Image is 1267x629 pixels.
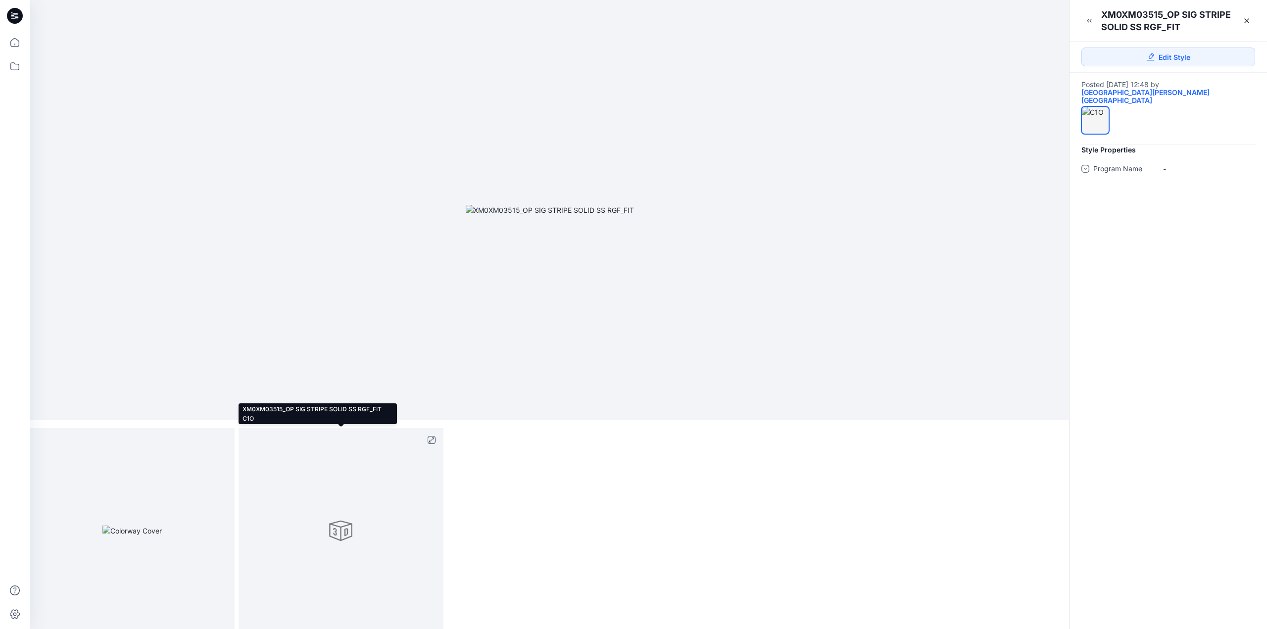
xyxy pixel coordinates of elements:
div: C1O [1081,106,1109,134]
span: Edit Style [1159,52,1190,62]
img: Colorway Cover [102,526,162,536]
div: Posted [DATE] 12:48 by [1081,81,1255,97]
button: full screen [424,432,439,448]
span: Style Properties [1081,145,1136,155]
a: Edit Style [1081,48,1255,66]
a: Close Style Presentation [1239,13,1255,29]
button: Minimize [1081,13,1097,29]
a: [GEOGRAPHIC_DATA][PERSON_NAME][GEOGRAPHIC_DATA] [1081,89,1255,104]
img: XM0XM03515_OP SIG STRIPE SOLID SS RGF_FIT [466,205,634,215]
div: XM0XM03515_OP SIG STRIPE SOLID SS RGF_FIT [1101,8,1237,33]
span: Program Name [1093,163,1153,177]
div: - [1163,164,1178,174]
